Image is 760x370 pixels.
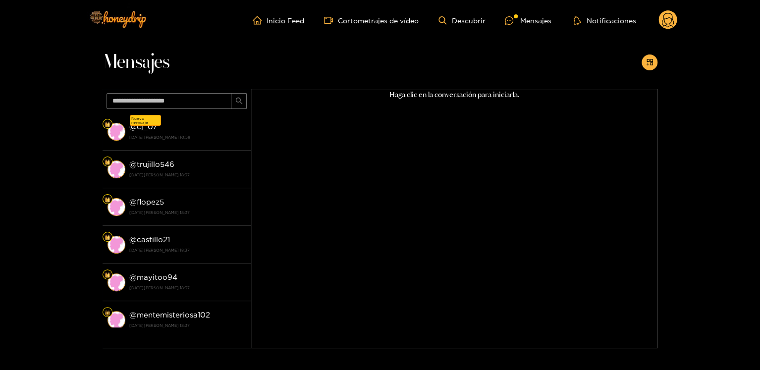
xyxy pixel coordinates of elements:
[108,236,125,254] img: conversación
[129,311,137,319] font: @
[137,198,164,206] font: flopez5
[105,234,110,240] img: Nivel de ventilador
[642,54,657,70] button: añadir a la tienda de aplicaciones
[108,160,125,178] img: conversación
[586,17,636,24] font: Notificaciones
[105,197,110,203] img: Nivel de ventilador
[129,198,137,206] font: @
[129,160,137,168] font: @
[438,16,485,25] a: Descubrir
[105,272,110,278] img: Nivel de ventilador
[520,17,551,24] font: Mensajes
[108,123,125,141] img: conversación
[108,311,125,329] img: conversación
[129,323,190,327] font: [DATE][PERSON_NAME] 18:37
[253,16,267,25] span: hogar
[129,173,190,177] font: [DATE][PERSON_NAME] 18:37
[103,53,169,72] font: Mensajes
[571,15,639,25] button: Notificaciones
[129,248,190,252] font: [DATE][PERSON_NAME] 18:37
[105,310,110,316] img: Nivel de ventilador
[137,160,174,168] font: trujillo546
[105,159,110,165] img: Nivel de ventilador
[129,135,190,139] font: [DATE][PERSON_NAME] 10:58
[253,16,304,25] a: Inicio Feed
[108,273,125,291] img: conversación
[129,122,137,131] font: @
[235,97,243,106] span: buscar
[137,122,157,131] font: cj_07
[131,116,148,124] font: Nuevo mensaje
[267,17,304,24] font: Inicio Feed
[451,17,485,24] font: Descubrir
[324,16,338,25] span: cámara de vídeo
[324,16,419,25] a: Cortometrajes de vídeo
[137,273,177,281] font: mayitoo94
[129,211,190,214] font: [DATE][PERSON_NAME] 18:37
[389,90,519,99] font: Haga clic en la conversación para iniciarla.
[137,311,210,319] font: mentemisteriosa102
[105,121,110,127] img: Nivel de ventilador
[129,235,137,244] font: @
[338,17,419,24] font: Cortometrajes de vídeo
[129,286,190,290] font: [DATE][PERSON_NAME] 18:37
[646,58,653,67] span: añadir a la tienda de aplicaciones
[129,273,137,281] font: @
[231,93,247,109] button: buscar
[108,198,125,216] img: conversación
[137,235,170,244] font: castillo21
